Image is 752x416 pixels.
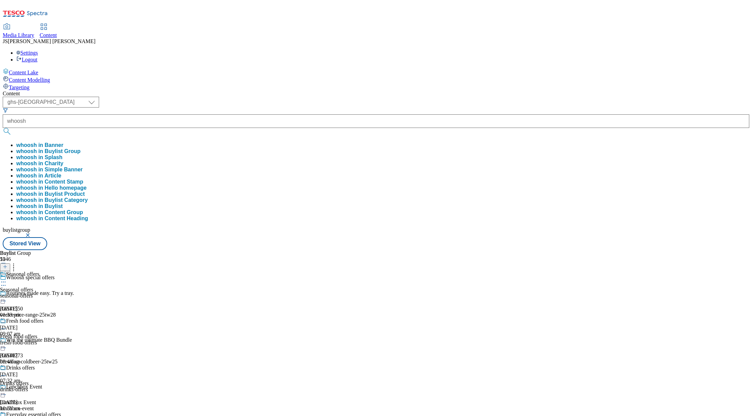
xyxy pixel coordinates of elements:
a: Logout [16,57,37,62]
a: Media Library [3,24,34,38]
a: Targeting [3,83,749,91]
div: whoosh in [16,173,61,179]
button: whoosh in Content Group [16,209,83,215]
span: Media Library [3,32,34,38]
div: Content [3,91,749,97]
span: Content Modelling [9,77,50,83]
div: Drinks offers [6,365,35,371]
button: whoosh in Charity [16,160,63,167]
span: Buylist [45,203,63,209]
div: whoosh in [16,160,63,167]
svg: Search Filters [3,108,8,113]
button: whoosh in Content Stamp [16,179,83,185]
span: Content [40,32,57,38]
div: Fresh food offers [6,318,43,324]
button: whoosh in Simple Banner [16,167,83,173]
button: whoosh in Hello homepage [16,185,87,191]
a: Content [40,24,57,38]
button: whoosh in Banner [16,142,63,148]
span: Buylist Category [45,197,88,203]
button: whoosh in Splash [16,154,62,160]
span: buylistgroup [3,227,30,233]
span: [PERSON_NAME] [PERSON_NAME] [8,38,95,44]
button: whoosh in Buylist Product [16,191,85,197]
button: whoosh in Buylist [16,203,63,209]
span: Targeting [9,84,30,90]
button: whoosh in Article [16,173,61,179]
a: Settings [16,50,38,56]
input: Search [3,114,749,128]
button: Stored View [3,237,47,250]
span: JS [3,38,8,44]
div: whoosh in [16,203,63,209]
span: Content Lake [9,70,38,75]
button: whoosh in Content Heading [16,215,88,222]
a: Content Modelling [3,76,749,83]
div: whoosh in [16,197,88,203]
div: whoosh in [16,191,85,197]
span: Article [44,173,61,178]
span: Charity [45,160,63,166]
span: Buylist Product [45,191,85,197]
a: Content Lake [3,68,749,76]
button: whoosh in Buylist Category [16,197,88,203]
button: whoosh in Buylist Group [16,148,80,154]
div: Seasonal offers [6,271,39,277]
